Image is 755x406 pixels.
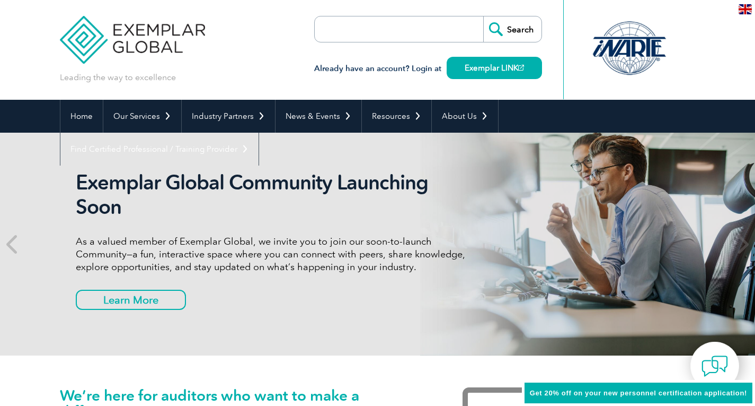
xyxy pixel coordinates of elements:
a: Home [60,100,103,133]
h2: Exemplar Global Community Launching Soon [76,170,473,219]
input: Search [483,16,541,42]
img: open_square.png [518,65,524,71]
h3: Already have an account? Login at [314,62,542,75]
p: As a valued member of Exemplar Global, we invite you to join our soon-to-launch Community—a fun, ... [76,235,473,273]
a: Learn More [76,290,186,310]
a: Resources [362,100,431,133]
a: About Us [432,100,498,133]
img: en [739,4,752,14]
a: Our Services [103,100,181,133]
img: contact-chat.png [701,353,728,379]
p: Leading the way to excellence [60,72,176,83]
span: Get 20% off on your new personnel certification application! [530,389,747,397]
a: Find Certified Professional / Training Provider [60,133,259,166]
a: Industry Partners [182,100,275,133]
a: News & Events [276,100,361,133]
a: Exemplar LINK [447,57,542,79]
